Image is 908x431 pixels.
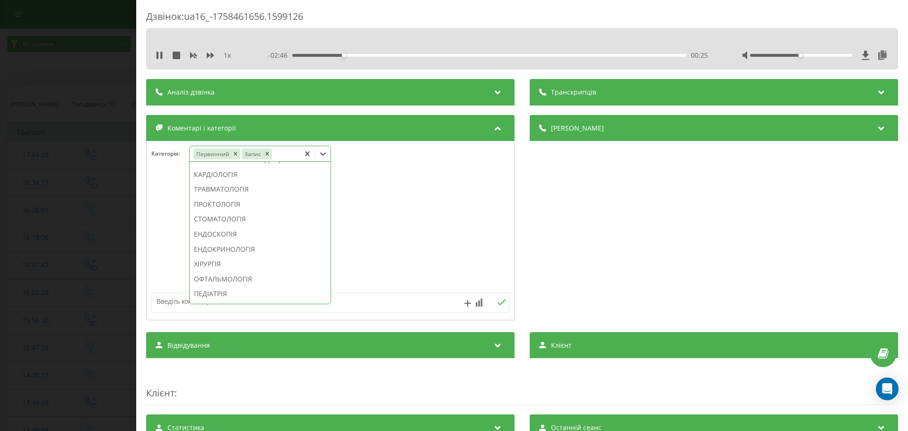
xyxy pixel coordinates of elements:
[551,123,604,133] span: [PERSON_NAME]
[167,123,236,133] span: Коментарі і категорії
[551,341,572,350] span: Клієнт
[190,301,331,317] div: МАМОЛОГІЯ
[262,149,272,159] div: Remove Запис
[799,53,803,57] div: Accessibility label
[342,53,346,57] div: Accessibility label
[224,51,231,60] span: 1 x
[190,272,331,287] div: ОФТАЛЬМОЛОГІЯ
[190,242,331,257] div: ЕНДОКРИНОЛОГІЯ
[190,197,331,212] div: ПРОКТОЛОГІЯ
[167,88,215,97] span: Аналіз дзвінка
[190,182,331,197] div: ТРАВМАТОЛОГІЯ
[190,286,331,301] div: ПЕДІАТРІЯ
[691,51,708,60] span: 00:25
[190,211,331,227] div: СТОМАТОЛОГІЯ
[268,51,292,60] span: - 02:46
[190,227,331,242] div: ЕНДОСКОПІЯ
[190,167,331,182] div: КАРДІОЛОГІЯ
[146,10,898,28] div: Дзвінок : ua16_-1758461656.1599126
[146,387,175,399] span: Клієнт
[551,88,596,97] span: Транскрипція
[193,149,231,159] div: Первинний
[242,149,262,159] div: Запис
[876,378,899,400] div: Open Intercom Messenger
[231,149,240,159] div: Remove Первинний
[146,368,898,405] div: :
[167,341,210,350] span: Відвідування
[190,256,331,272] div: ХіРУРГІЯ
[151,150,189,157] h4: Категорія :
